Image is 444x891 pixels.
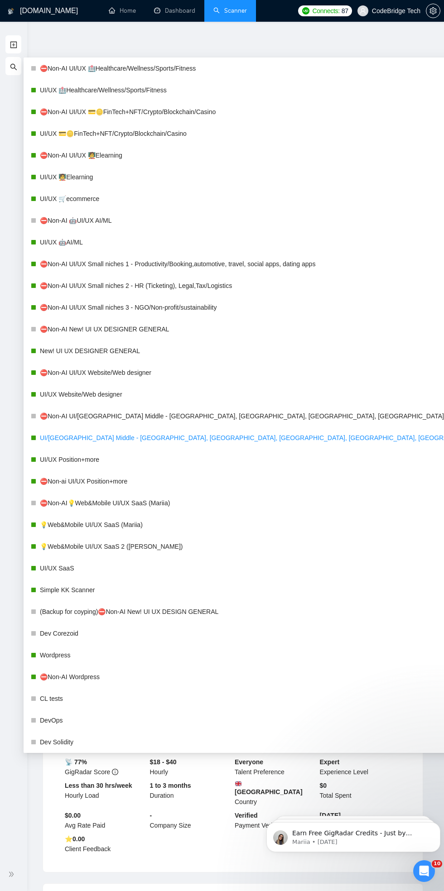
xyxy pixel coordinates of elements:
[302,7,309,14] img: upwork-logo.png
[235,758,263,766] b: Everyone
[426,7,440,14] a: setting
[148,810,233,830] div: Company Size
[65,758,87,766] b: 📡 77%
[63,834,148,854] div: Client Feedback
[263,803,444,867] iframe: Intercom notifications message
[432,860,442,867] span: 10
[10,62,58,70] span: My Scanners
[10,57,17,76] span: search
[235,781,241,787] img: 🇬🇧
[413,860,435,882] iframe: Intercom live chat
[320,758,340,766] b: Expert
[318,757,403,777] div: Experience Level
[150,782,191,789] b: 1 to 3 months
[235,812,258,819] b: Verified
[233,810,318,830] div: Payment Verified
[313,6,340,16] span: Connects:
[148,781,233,807] div: Duration
[320,782,327,789] b: $ 0
[65,812,81,819] b: $0.00
[233,781,318,807] div: Country
[8,870,17,879] span: double-right
[65,835,85,843] b: ⭐️ 0.00
[318,781,403,807] div: Total Spent
[150,812,152,819] b: -
[148,757,233,777] div: Hourly
[112,769,118,775] span: info-circle
[233,757,318,777] div: Talent Preference
[5,35,21,53] li: New Scanner
[235,781,316,795] b: [GEOGRAPHIC_DATA]
[360,8,366,14] span: user
[8,4,14,19] img: logo
[342,6,348,16] span: 87
[63,810,148,830] div: Avg Rate Paid
[426,4,440,18] button: setting
[65,782,132,789] b: Less than 30 hrs/week
[213,7,247,14] a: searchScanner
[154,7,195,14] a: dashboardDashboard
[63,757,148,777] div: GigRadar Score
[150,758,177,766] b: $18 - $40
[63,781,148,807] div: Hourly Load
[109,7,136,14] a: homeHome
